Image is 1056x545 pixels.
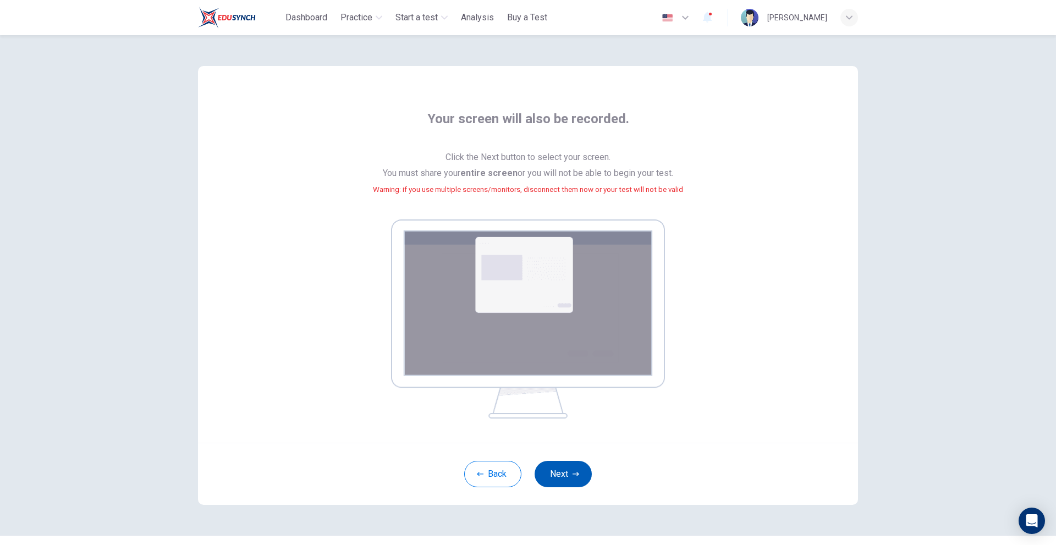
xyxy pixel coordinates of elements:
img: screen share example [391,219,665,419]
button: Start a test [391,8,452,27]
button: Practice [336,8,387,27]
button: Analysis [457,8,498,27]
span: Analysis [461,11,494,24]
button: Buy a Test [503,8,552,27]
b: entire screen [460,168,518,178]
span: Dashboard [285,11,327,24]
span: Practice [340,11,372,24]
button: Back [464,461,521,487]
div: Open Intercom Messenger [1019,508,1045,534]
img: ELTC logo [198,7,256,29]
span: Click the Next button to select your screen. You must share your or you will not be able to begin... [373,150,683,211]
a: ELTC logo [198,7,281,29]
img: en [661,14,674,22]
img: Profile picture [741,9,758,26]
span: Your screen will also be recorded. [427,110,629,141]
span: Start a test [395,11,438,24]
small: Warning: if you use multiple screens/monitors, disconnect them now or your test will not be valid [373,185,683,194]
button: Next [535,461,592,487]
div: [PERSON_NAME] [767,11,827,24]
span: Buy a Test [507,11,547,24]
button: Dashboard [281,8,332,27]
